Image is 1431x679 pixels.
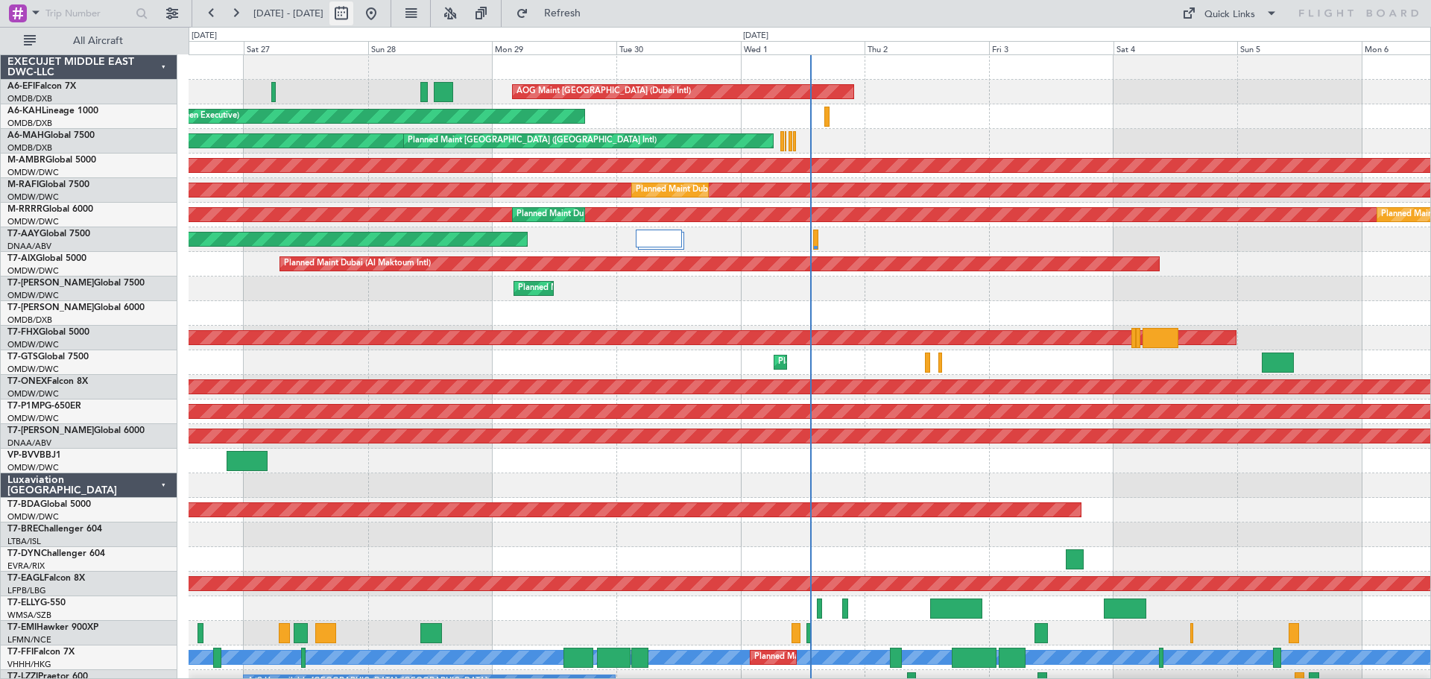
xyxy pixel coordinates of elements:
[7,500,40,509] span: T7-BDA
[7,241,51,252] a: DNAA/ABV
[7,156,96,165] a: M-AMBRGlobal 5000
[7,142,52,154] a: OMDB/DXB
[7,254,36,263] span: T7-AIX
[7,230,40,239] span: T7-AAY
[7,290,59,301] a: OMDW/DWC
[7,451,61,460] a: VP-BVVBBJ1
[7,254,86,263] a: T7-AIXGlobal 5000
[7,156,45,165] span: M-AMBR
[517,80,691,103] div: AOG Maint [GEOGRAPHIC_DATA] (Dubai Intl)
[7,574,85,583] a: T7-EAGLFalcon 8X
[7,167,59,178] a: OMDW/DWC
[7,377,47,386] span: T7-ONEX
[7,426,94,435] span: T7-[PERSON_NAME]
[7,205,93,214] a: M-RRRRGlobal 6000
[7,402,45,411] span: T7-P1MP
[7,500,91,509] a: T7-BDAGlobal 5000
[7,623,37,632] span: T7-EMI
[7,93,52,104] a: OMDB/DXB
[7,107,42,116] span: A6-KAH
[45,2,131,25] input: Trip Number
[7,388,59,399] a: OMDW/DWC
[39,36,157,46] span: All Aircraft
[754,646,989,669] div: Planned Maint [GEOGRAPHIC_DATA] ([GEOGRAPHIC_DATA])
[1175,1,1285,25] button: Quick Links
[7,585,46,596] a: LFPB/LBG
[284,253,431,275] div: Planned Maint Dubai (Al Maktoum Intl)
[7,353,89,361] a: T7-GTSGlobal 7500
[7,303,94,312] span: T7-[PERSON_NAME]
[7,659,51,670] a: VHHH/HKG
[7,549,41,558] span: T7-DYN
[7,574,44,583] span: T7-EAGL
[7,610,51,621] a: WMSA/SZB
[7,536,41,547] a: LTBA/ISL
[7,525,102,534] a: T7-BREChallenger 604
[408,130,657,152] div: Planned Maint [GEOGRAPHIC_DATA] ([GEOGRAPHIC_DATA] Intl)
[7,353,38,361] span: T7-GTS
[743,30,768,42] div: [DATE]
[7,377,88,386] a: T7-ONEXFalcon 8X
[7,364,59,375] a: OMDW/DWC
[7,230,90,239] a: T7-AAYGlobal 7500
[1237,41,1362,54] div: Sun 5
[531,8,594,19] span: Refresh
[7,599,66,607] a: T7-ELLYG-550
[7,462,59,473] a: OMDW/DWC
[741,41,865,54] div: Wed 1
[7,451,40,460] span: VP-BVV
[7,192,59,203] a: OMDW/DWC
[368,41,493,54] div: Sun 28
[7,107,98,116] a: A6-KAHLineage 1000
[7,315,52,326] a: OMDB/DXB
[7,279,94,288] span: T7-[PERSON_NAME]
[636,179,783,201] div: Planned Maint Dubai (Al Maktoum Intl)
[7,265,59,277] a: OMDW/DWC
[7,82,35,91] span: A6-EFI
[492,41,616,54] div: Mon 29
[7,426,145,435] a: T7-[PERSON_NAME]Global 6000
[7,131,44,140] span: A6-MAH
[253,7,323,20] span: [DATE] - [DATE]
[7,180,89,189] a: M-RAFIGlobal 7500
[7,648,34,657] span: T7-FFI
[7,328,89,337] a: T7-FHXGlobal 5000
[7,339,59,350] a: OMDW/DWC
[7,303,145,312] a: T7-[PERSON_NAME]Global 6000
[192,30,217,42] div: [DATE]
[244,41,368,54] div: Sat 27
[7,402,81,411] a: T7-P1MPG-650ER
[509,1,598,25] button: Refresh
[865,41,989,54] div: Thu 2
[7,549,105,558] a: T7-DYNChallenger 604
[7,413,59,424] a: OMDW/DWC
[7,328,39,337] span: T7-FHX
[7,216,59,227] a: OMDW/DWC
[7,82,76,91] a: A6-EFIFalcon 7X
[7,560,45,572] a: EVRA/RIX
[518,277,665,300] div: Planned Maint Dubai (Al Maktoum Intl)
[16,29,162,53] button: All Aircraft
[616,41,741,54] div: Tue 30
[7,525,38,534] span: T7-BRE
[7,118,52,129] a: OMDB/DXB
[7,438,51,449] a: DNAA/ABV
[1204,7,1255,22] div: Quick Links
[7,131,95,140] a: A6-MAHGlobal 7500
[517,203,663,226] div: Planned Maint Dubai (Al Maktoum Intl)
[989,41,1113,54] div: Fri 3
[7,511,59,522] a: OMDW/DWC
[7,599,40,607] span: T7-ELLY
[778,351,925,373] div: Planned Maint Dubai (Al Maktoum Intl)
[7,623,98,632] a: T7-EMIHawker 900XP
[1113,41,1238,54] div: Sat 4
[7,279,145,288] a: T7-[PERSON_NAME]Global 7500
[7,205,42,214] span: M-RRRR
[7,648,75,657] a: T7-FFIFalcon 7X
[7,634,51,645] a: LFMN/NCE
[7,180,39,189] span: M-RAFI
